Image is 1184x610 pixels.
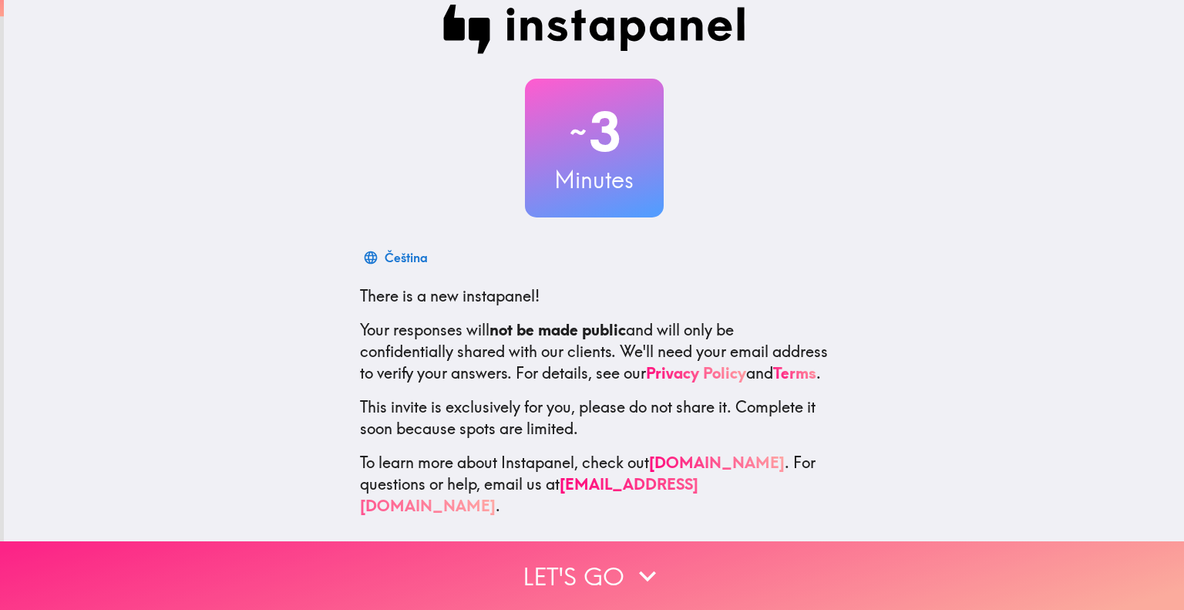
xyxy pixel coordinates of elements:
button: Čeština [360,242,434,273]
a: Terms [773,363,816,383]
h2: 3 [525,100,664,163]
p: Your responses will and will only be confidentially shared with our clients. We'll need your emai... [360,319,829,384]
div: Čeština [385,247,428,268]
a: [DOMAIN_NAME] [649,453,785,472]
p: To learn more about Instapanel, check out . For questions or help, email us at . [360,452,829,517]
a: [EMAIL_ADDRESS][DOMAIN_NAME] [360,474,698,515]
span: There is a new instapanel! [360,286,540,305]
h3: Minutes [525,163,664,196]
img: Instapanel [443,5,745,54]
b: not be made public [489,320,626,339]
a: Privacy Policy [646,363,746,383]
span: ~ [567,109,589,155]
p: This invite is exclusively for you, please do not share it. Complete it soon because spots are li... [360,396,829,440]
